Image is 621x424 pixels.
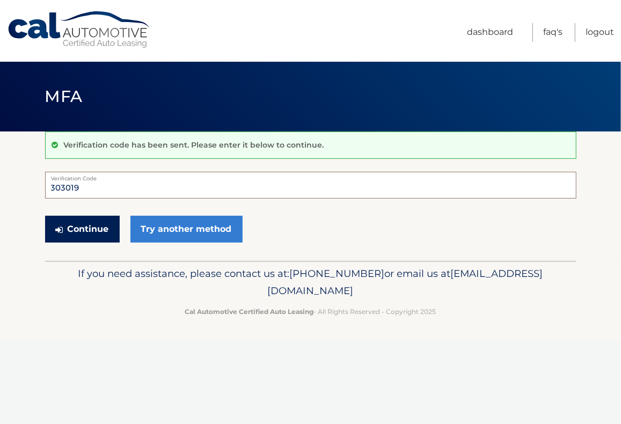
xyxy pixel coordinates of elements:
span: [PHONE_NUMBER] [290,267,385,280]
a: FAQ's [543,23,562,42]
span: [EMAIL_ADDRESS][DOMAIN_NAME] [268,267,543,297]
label: Verification Code [45,172,576,180]
input: Verification Code [45,172,576,199]
p: If you need assistance, please contact us at: or email us at [52,265,569,299]
p: - All Rights Reserved - Copyright 2025 [52,306,569,317]
p: Verification code has been sent. Please enter it below to continue. [64,140,324,150]
a: Try another method [130,216,243,243]
a: Dashboard [467,23,513,42]
strong: Cal Automotive Certified Auto Leasing [185,308,314,316]
button: Continue [45,216,120,243]
a: Cal Automotive [7,11,152,49]
span: MFA [45,86,83,106]
a: Logout [586,23,614,42]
